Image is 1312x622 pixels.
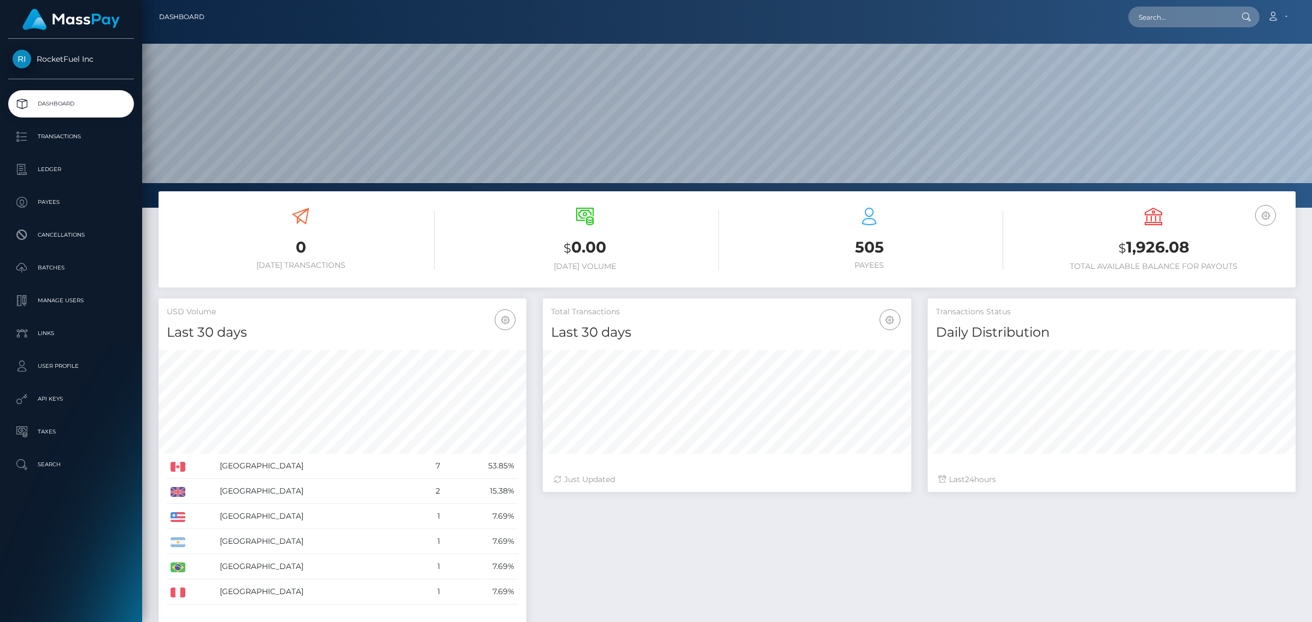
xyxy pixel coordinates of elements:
[171,588,185,597] img: PE.png
[13,358,130,374] p: User Profile
[171,537,185,547] img: AR.png
[451,237,719,259] h3: 0.00
[8,189,134,216] a: Payees
[13,194,130,210] p: Payees
[8,418,134,445] a: Taxes
[171,512,185,522] img: US.png
[8,123,134,150] a: Transactions
[451,262,719,271] h6: [DATE] Volume
[13,50,31,68] img: RocketFuel Inc
[167,307,518,318] h5: USD Volume
[1020,262,1287,271] h6: Total Available Balance for Payouts
[13,325,130,342] p: Links
[8,451,134,478] a: Search
[8,353,134,380] a: User Profile
[13,260,130,276] p: Batches
[939,474,1285,485] div: Last hours
[167,237,435,258] h3: 0
[936,323,1287,342] h4: Daily Distribution
[8,221,134,249] a: Cancellations
[1118,240,1126,256] small: $
[171,562,185,572] img: BR.png
[8,385,134,413] a: API Keys
[444,454,519,479] td: 53.85%
[8,254,134,281] a: Batches
[417,504,443,529] td: 1
[8,90,134,118] a: Dashboard
[965,474,974,484] span: 24
[216,579,417,605] td: [GEOGRAPHIC_DATA]
[1128,7,1231,27] input: Search...
[13,292,130,309] p: Manage Users
[444,529,519,554] td: 7.69%
[13,161,130,178] p: Ledger
[417,554,443,579] td: 1
[167,323,518,342] h4: Last 30 days
[216,479,417,504] td: [GEOGRAPHIC_DATA]
[8,54,134,64] span: RocketFuel Inc
[417,579,443,605] td: 1
[13,391,130,407] p: API Keys
[444,579,519,605] td: 7.69%
[444,479,519,504] td: 15.38%
[13,227,130,243] p: Cancellations
[735,237,1003,258] h3: 505
[171,462,185,472] img: CA.png
[444,504,519,529] td: 7.69%
[554,474,900,485] div: Just Updated
[8,320,134,347] a: Links
[13,456,130,473] p: Search
[216,554,417,579] td: [GEOGRAPHIC_DATA]
[13,128,130,145] p: Transactions
[936,307,1287,318] h5: Transactions Status
[417,479,443,504] td: 2
[13,424,130,440] p: Taxes
[22,9,120,30] img: MassPay Logo
[417,454,443,479] td: 7
[551,307,903,318] h5: Total Transactions
[8,156,134,183] a: Ledger
[216,504,417,529] td: [GEOGRAPHIC_DATA]
[564,240,571,256] small: $
[551,323,903,342] h4: Last 30 days
[216,529,417,554] td: [GEOGRAPHIC_DATA]
[735,261,1003,270] h6: Payees
[159,5,204,28] a: Dashboard
[1020,237,1287,259] h3: 1,926.08
[444,554,519,579] td: 7.69%
[13,96,130,112] p: Dashboard
[167,261,435,270] h6: [DATE] Transactions
[216,454,417,479] td: [GEOGRAPHIC_DATA]
[171,487,185,497] img: GB.png
[417,529,443,554] td: 1
[8,287,134,314] a: Manage Users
